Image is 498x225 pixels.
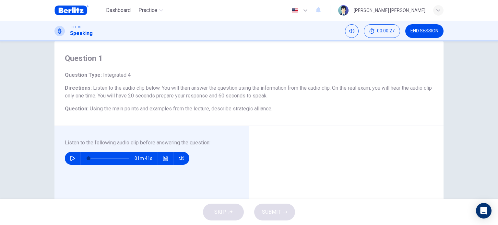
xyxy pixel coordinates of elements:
img: Berlitz Brasil logo [54,4,89,17]
button: Click to see the audio transcription [160,152,171,165]
span: Dashboard [106,6,131,14]
button: Dashboard [103,5,133,16]
button: END SESSION [405,24,444,38]
div: Mute [345,24,359,38]
span: 00:00:27 [377,28,395,34]
span: Using the main points and examples from the lecture, describe strategic alliance. [90,106,272,112]
h1: Speaking [70,29,93,37]
button: 00:00:27 [364,24,400,38]
span: Practice [138,6,157,14]
img: Profile picture [338,5,349,16]
span: END SESSION [410,28,438,34]
span: 01m 41s [135,152,158,165]
span: TOEFL® [70,25,80,29]
h6: Directions : [65,84,433,100]
h4: Question 1 [65,53,433,63]
button: Practice [136,5,166,16]
h6: Listen to the following audio clip before answering the question : [65,139,231,147]
img: en [291,8,299,13]
span: Integrated 4 [102,72,131,78]
div: [PERSON_NAME] [PERSON_NAME] [354,6,425,14]
span: Listen to the audio clip below. You will then answer the question using the information from the ... [65,85,432,99]
h6: Question Type : [65,71,433,79]
div: Open Intercom Messenger [476,203,492,219]
div: Hide [364,24,400,38]
h6: Question : [65,105,433,113]
a: Berlitz Brasil logo [54,4,103,17]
